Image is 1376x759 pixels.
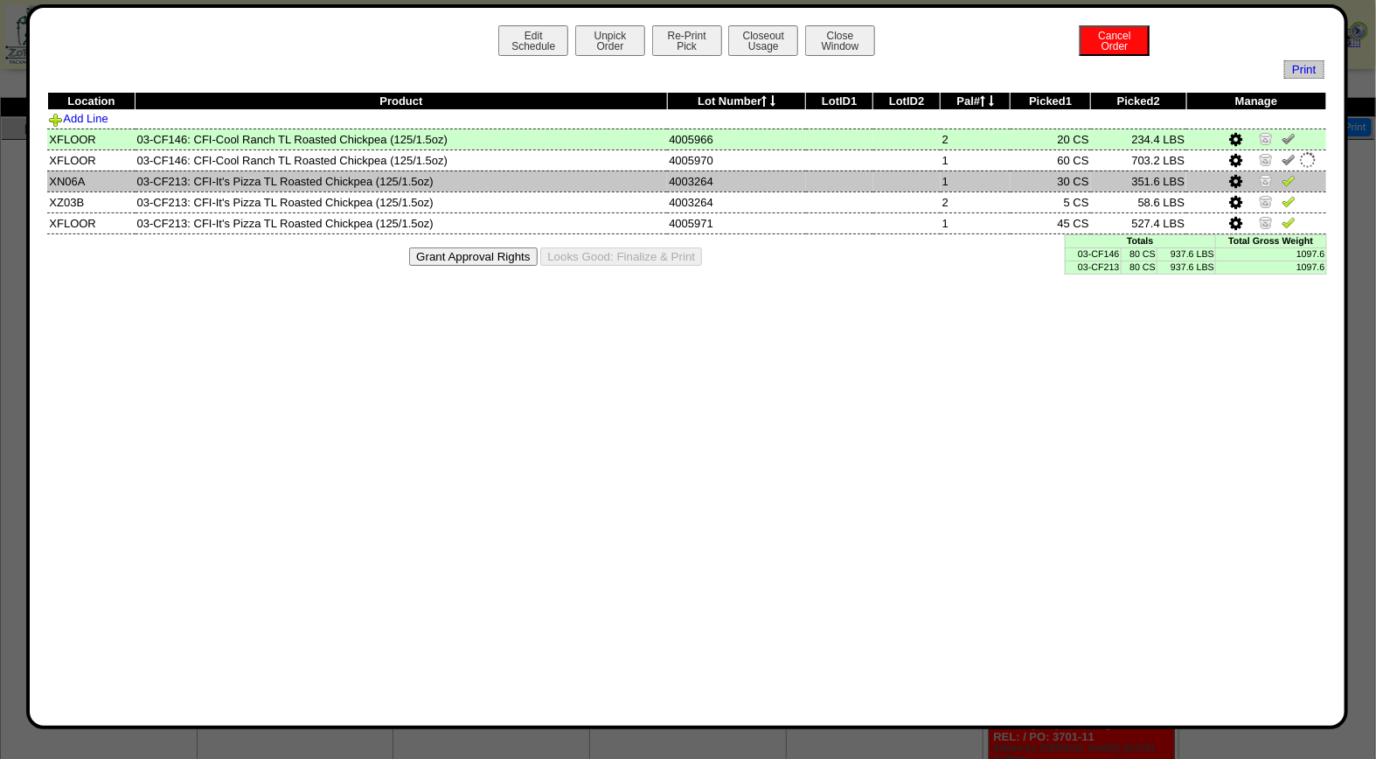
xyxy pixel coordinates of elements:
[1284,60,1324,79] a: Print
[806,93,873,110] th: LotID1
[136,150,668,171] td: 03-CF146: CFI-Cool Ranch TL Roasted Chickpea (125/1.5oz)
[1259,194,1273,208] img: Zero Item and Verify
[1065,234,1215,247] td: Totals
[47,150,135,171] td: XFLOOR
[1091,191,1187,212] td: 58.6 LBS
[941,129,1011,150] td: 2
[1282,173,1296,187] img: Verify Pick
[1121,261,1157,274] td: 80 CS
[1011,93,1091,110] th: Picked1
[1259,152,1273,166] img: Zero Item and Verify
[1298,150,1317,170] img: spinner-alpha-0.gif
[1282,215,1296,229] img: Verify Pick
[136,129,668,150] td: 03-CF146: CFI-Cool Ranch TL Roasted Chickpea (125/1.5oz)
[47,212,135,233] td: XFLOOR
[1091,93,1187,110] th: Picked2
[1216,247,1327,261] td: 1097.6
[941,171,1011,191] td: 1
[136,191,668,212] td: 03-CF213: CFI-It's Pizza TL Roasted Chickpea (125/1.5oz)
[652,25,722,56] button: Re-PrintPick
[1065,247,1121,261] td: 03-CF146
[1080,25,1150,56] button: CancelOrder
[803,39,877,52] a: CloseWindow
[540,247,702,266] button: Looks Good: Finalize & Print
[1186,93,1326,110] th: Manage
[1065,261,1121,274] td: 03-CF213
[1091,129,1187,150] td: 234.4 LBS
[1259,173,1273,187] img: Zero Item and Verify
[805,25,875,56] button: CloseWindow
[409,247,537,266] button: Grant Approval Rights
[728,25,798,56] button: CloseoutUsage
[47,191,135,212] td: XZ03B
[1011,191,1091,212] td: 5 CS
[47,171,135,191] td: XN06A
[941,212,1011,233] td: 1
[667,129,805,150] td: 4005966
[1157,261,1216,274] td: 937.6 LBS
[136,93,668,110] th: Product
[667,212,805,233] td: 4005971
[47,129,135,150] td: XFLOOR
[667,171,805,191] td: 4003264
[136,171,668,191] td: 03-CF213: CFI-It's Pizza TL Roasted Chickpea (125/1.5oz)
[575,25,645,56] button: UnpickOrder
[1011,150,1091,171] td: 60 CS
[941,191,1011,212] td: 2
[1091,212,1187,233] td: 527.4 LBS
[1282,152,1296,166] img: Un-Verify Pick
[1091,150,1187,171] td: 703.2 LBS
[667,93,805,110] th: Lot Number
[667,150,805,171] td: 4005970
[1091,171,1187,191] td: 351.6 LBS
[1121,247,1157,261] td: 80 CS
[1259,215,1273,229] img: Zero Item and Verify
[498,25,568,56] button: EditSchedule
[941,150,1011,171] td: 1
[1216,261,1327,274] td: 1097.6
[136,212,668,233] td: 03-CF213: CFI-It's Pizza TL Roasted Chickpea (125/1.5oz)
[49,113,63,127] img: Add Item to Order
[1011,129,1091,150] td: 20 CS
[941,93,1011,110] th: Pal#
[1282,131,1296,145] img: Un-Verify Pick
[47,93,135,110] th: Location
[667,191,805,212] td: 4003264
[1259,131,1273,145] img: Zero Item and Verify
[1216,234,1327,247] td: Total Gross Weight
[1011,171,1091,191] td: 30 CS
[873,93,941,110] th: LotID2
[1157,247,1216,261] td: 937.6 LBS
[49,112,108,125] a: Add Line
[1282,194,1296,208] img: Verify Pick
[1011,212,1091,233] td: 45 CS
